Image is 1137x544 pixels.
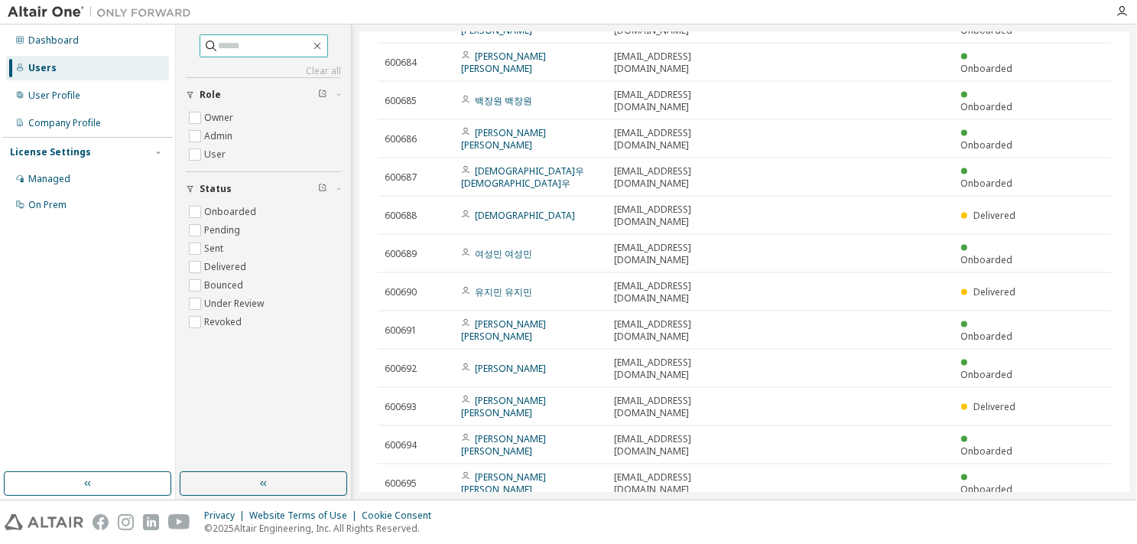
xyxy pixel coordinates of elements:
[385,95,417,107] span: 600685
[168,514,190,530] img: youtube.svg
[204,109,236,127] label: Owner
[385,363,417,375] span: 600692
[204,221,243,239] label: Pending
[385,477,417,490] span: 600695
[362,510,440,522] div: Cookie Consent
[200,183,232,195] span: Status
[961,62,1013,75] span: Onboarded
[186,172,341,206] button: Status
[614,395,753,419] span: [EMAIL_ADDRESS][DOMAIN_NAME]
[961,253,1013,266] span: Onboarded
[385,439,417,451] span: 600694
[318,89,327,101] span: Clear filter
[475,209,575,222] a: [DEMOGRAPHIC_DATA]
[204,522,440,535] p: © 2025 Altair Engineering, Inc. All Rights Reserved.
[204,145,229,164] label: User
[461,126,546,151] a: [PERSON_NAME] [PERSON_NAME]
[973,285,1015,298] span: Delivered
[28,34,79,47] div: Dashboard
[461,394,546,419] a: [PERSON_NAME] [PERSON_NAME]
[961,445,1013,458] span: Onboarded
[461,432,546,458] a: [PERSON_NAME] [PERSON_NAME]
[204,258,249,276] label: Delivered
[614,433,753,458] span: [EMAIL_ADDRESS][DOMAIN_NAME]
[973,209,1015,222] span: Delivered
[385,210,417,222] span: 600688
[204,127,236,145] label: Admin
[973,400,1015,413] span: Delivered
[385,248,417,260] span: 600689
[614,280,753,305] span: [EMAIL_ADDRESS][DOMAIN_NAME]
[385,171,417,184] span: 600687
[385,57,417,69] span: 600684
[10,146,91,158] div: License Settings
[204,313,245,331] label: Revoked
[461,318,546,343] a: [PERSON_NAME] [PERSON_NAME]
[385,324,417,337] span: 600691
[385,286,417,298] span: 600690
[614,242,753,266] span: [EMAIL_ADDRESS][DOMAIN_NAME]
[28,117,101,129] div: Company Profile
[200,89,221,101] span: Role
[204,510,249,522] div: Privacy
[961,483,1013,496] span: Onboarded
[28,62,57,74] div: Users
[249,510,362,522] div: Website Terms of Use
[204,239,226,258] label: Sent
[961,177,1013,190] span: Onboarded
[461,165,584,190] a: [DEMOGRAPHIC_DATA]우 [DEMOGRAPHIC_DATA]우
[5,514,83,530] img: altair_logo.svg
[614,318,753,343] span: [EMAIL_ADDRESS][DOMAIN_NAME]
[614,357,753,381] span: [EMAIL_ADDRESS][DOMAIN_NAME]
[475,247,532,260] a: 여성민 여성민
[186,78,341,112] button: Role
[204,276,246,295] label: Bounced
[93,514,109,530] img: facebook.svg
[614,471,753,496] span: [EMAIL_ADDRESS][DOMAIN_NAME]
[318,183,327,195] span: Clear filter
[461,471,546,496] a: [PERSON_NAME] [PERSON_NAME]
[385,133,417,145] span: 600686
[614,89,753,113] span: [EMAIL_ADDRESS][DOMAIN_NAME]
[204,203,259,221] label: Onboarded
[614,50,753,75] span: [EMAIL_ADDRESS][DOMAIN_NAME]
[961,100,1013,113] span: Onboarded
[28,173,70,185] div: Managed
[8,5,199,20] img: Altair One
[28,90,80,102] div: User Profile
[475,362,546,375] a: [PERSON_NAME]
[961,138,1013,151] span: Onboarded
[475,285,532,298] a: 유지민 유지민
[118,514,134,530] img: instagram.svg
[143,514,159,530] img: linkedin.svg
[614,127,753,151] span: [EMAIL_ADDRESS][DOMAIN_NAME]
[28,199,67,211] div: On Prem
[614,204,753,228] span: [EMAIL_ADDRESS][DOMAIN_NAME]
[961,330,1013,343] span: Onboarded
[204,295,267,313] label: Under Review
[961,368,1013,381] span: Onboarded
[614,165,753,190] span: [EMAIL_ADDRESS][DOMAIN_NAME]
[475,94,532,107] a: 백장원 백장원
[461,50,546,75] a: [PERSON_NAME] [PERSON_NAME]
[186,65,341,77] a: Clear all
[385,401,417,413] span: 600693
